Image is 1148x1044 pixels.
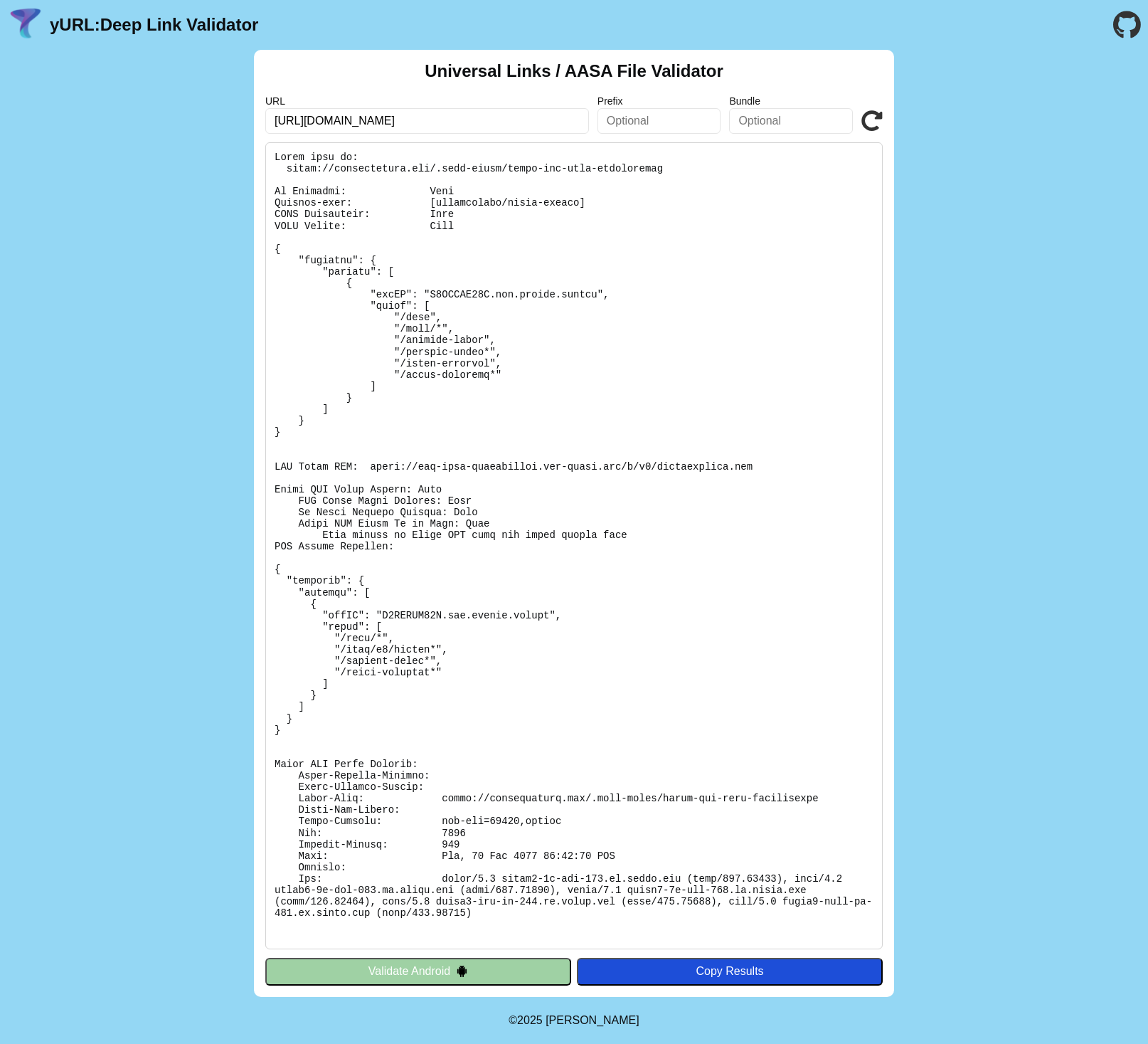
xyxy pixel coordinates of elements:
[265,142,883,949] pre: Lorem ipsu do: sitam://consectetura.eli/.sedd-eiusm/tempo-inc-utla-etdoloremag Al Enimadmi: Veni ...
[425,61,723,81] h2: Universal Links / AASA File Validator
[597,95,721,107] label: Prefix
[265,958,571,985] button: Validate Android
[456,965,468,977] img: droidIcon.svg
[517,1014,543,1026] span: 2025
[577,958,883,985] button: Copy Results
[7,6,44,43] img: yURL Logo
[584,965,876,978] div: Copy Results
[729,108,853,134] input: Optional
[729,95,853,107] label: Bundle
[265,95,589,107] label: URL
[509,997,639,1044] footer: ©
[597,108,721,134] input: Optional
[546,1014,639,1026] a: Michael Ibragimchayev's Personal Site
[50,15,258,35] a: yURL:Deep Link Validator
[265,108,589,134] input: Required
